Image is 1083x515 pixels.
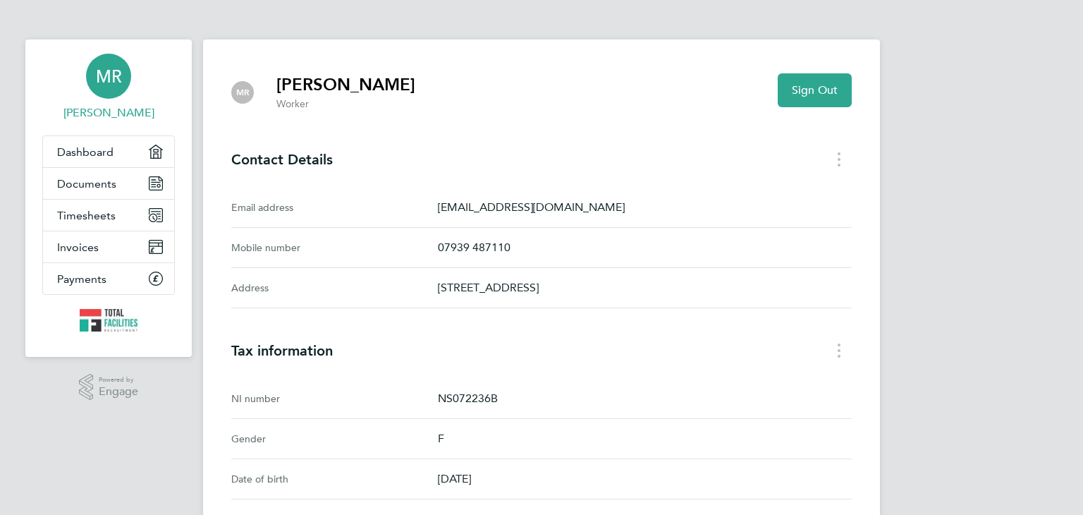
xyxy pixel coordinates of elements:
[231,239,438,256] div: Mobile number
[231,430,438,447] div: Gender
[778,73,852,107] button: Sign Out
[57,241,99,254] span: Invoices
[276,97,415,111] p: Worker
[99,374,138,386] span: Powered by
[57,272,106,286] span: Payments
[438,239,852,256] p: 07939 487110
[236,87,250,97] span: MR
[57,177,116,190] span: Documents
[42,104,175,121] span: Merika Robinson
[43,263,174,294] a: Payments
[438,279,852,296] p: [STREET_ADDRESS]
[438,471,852,487] p: [DATE]
[792,83,838,97] span: Sign Out
[231,151,852,168] h3: Contact Details
[826,339,852,361] button: Tax information menu
[438,390,852,407] p: NS072236B
[25,40,192,357] nav: Main navigation
[57,209,116,222] span: Timesheets
[231,279,438,296] div: Address
[826,148,852,170] button: Contact Details menu
[43,136,174,167] a: Dashboard
[231,471,438,487] div: Date of birth
[57,145,114,159] span: Dashboard
[276,73,415,96] h2: [PERSON_NAME]
[99,386,138,398] span: Engage
[96,67,122,85] span: MR
[42,54,175,121] a: MR[PERSON_NAME]
[43,168,174,199] a: Documents
[43,200,174,231] a: Timesheets
[231,342,852,359] h3: Tax information
[231,390,438,407] div: NI number
[231,81,254,104] div: Merika Robinson
[42,309,175,332] a: Go to home page
[231,199,438,216] div: Email address
[43,231,174,262] a: Invoices
[438,430,852,447] p: F
[79,374,139,401] a: Powered byEngage
[438,199,852,216] p: [EMAIL_ADDRESS][DOMAIN_NAME]
[80,309,137,332] img: tfrecruitment-logo-retina.png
